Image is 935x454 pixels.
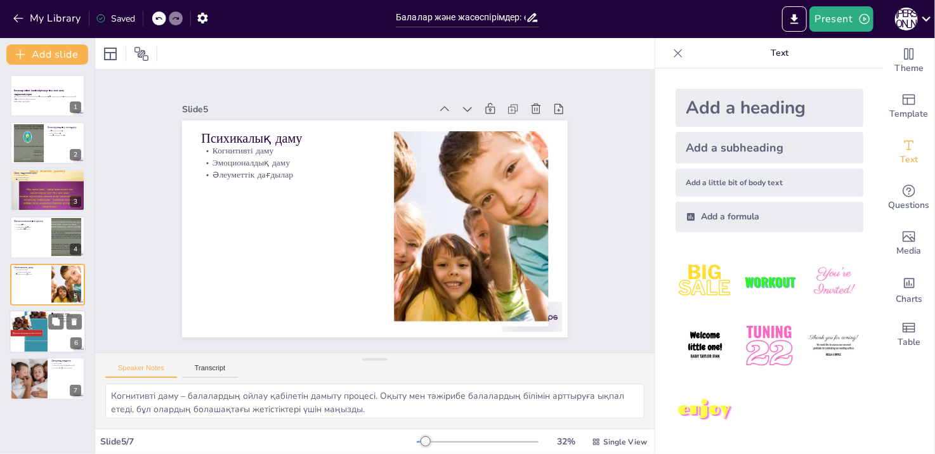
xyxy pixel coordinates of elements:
[740,316,799,375] img: 5.jpeg
[884,129,934,175] div: Add text boxes
[603,437,647,447] span: Single View
[70,337,82,349] div: 6
[804,316,863,375] img: 6.jpeg
[14,100,81,103] p: Generated with [URL]
[51,315,82,318] p: Қоғаммен қарым-қатынас
[51,365,81,367] p: Психологиялық тұрақтылық
[67,314,82,329] button: Delete Slide
[676,316,735,375] img: 4.jpeg
[551,436,582,448] div: 32 %
[182,364,239,378] button: Transcript
[396,8,526,27] input: Insert title
[897,244,922,258] span: Media
[14,228,48,231] p: Салмақтың өзгеруі
[51,320,82,322] p: Әлеуметтік дағдылар
[14,226,48,228] p: Гормондардың әсері
[10,310,86,353] div: 6
[884,221,934,266] div: Add images, graphics, shapes or video
[14,273,48,275] p: Әлеуметтік дағдылар
[70,290,81,302] div: 5
[14,271,48,273] p: Эмоционалдық даму
[676,381,735,440] img: 7.jpeg
[48,125,81,129] p: Балалардың өсу кезеңдері
[10,8,86,29] button: My Library
[48,131,81,134] p: Балалық кезең
[51,367,81,370] p: Болашақтағы жетістіктер
[105,384,644,418] textarea: Когнитивті даму – балалардың ойлау қабілетін дамыту процесі. Оқыту мен тәжірибе балалардың білімі...
[14,224,48,226] p: Бойдың өсуі
[70,149,81,160] div: 2
[896,292,922,306] span: Charts
[105,364,177,378] button: Speaker Notes
[809,6,873,32] button: Present
[898,335,920,349] span: Table
[48,134,81,136] p: Жасөспірімдік кезең
[676,132,863,164] div: Add a subheading
[14,219,48,223] p: Физиологиялық өзгерістер
[884,312,934,358] div: Add a table
[14,268,48,271] p: Когнитивті даму
[10,264,85,306] div: 5
[889,198,930,212] span: Questions
[10,75,85,117] div: 1
[894,62,924,75] span: Theme
[48,129,81,132] p: Нәрестелік кезең
[96,13,135,25] div: Saved
[14,89,64,96] strong: Балалар және жасөспірімдер: өсу мен даму заңдылықтары
[100,436,417,448] div: Slide 5 / 7
[676,202,863,232] div: Add a formula
[51,318,82,320] p: Топтық динамика
[14,96,81,100] p: Бұл презентация балалар мен жасөспірімдердің өсуі мен дамуының физиологиялық заңдылықтарын қараст...
[51,360,81,363] p: Дамудың маңызы
[351,243,592,331] div: Slide 5
[676,169,863,197] div: Add a little bit of body text
[70,196,81,207] div: 3
[70,385,81,396] div: 7
[884,84,934,129] div: Add ready made slides
[70,101,81,113] div: 1
[51,363,81,365] p: Денсаулық
[676,252,735,311] img: 1.jpeg
[10,122,85,164] div: 2
[884,175,934,221] div: Get real-time input from your audience
[391,209,560,274] p: Когнитивті даму
[134,46,149,62] span: Position
[14,176,81,179] p: Психикалық даму
[14,179,81,181] p: Әлеуметтік даму
[10,216,85,258] div: 4
[782,6,807,32] button: Export to PowerPoint
[740,252,799,311] img: 2.jpeg
[6,44,88,65] button: Add slide
[10,169,85,211] div: 3
[384,186,553,251] p: Әлеуметтік дағдылар
[804,252,863,311] img: 3.jpeg
[70,243,81,255] div: 4
[895,6,918,32] button: А [PERSON_NAME]
[48,314,63,329] button: Duplicate Slide
[51,312,82,316] p: Әлеуметтік даму
[10,358,85,399] div: 7
[884,266,934,312] div: Add charts and graphs
[100,44,121,64] div: Layout
[14,265,48,269] p: Психикалық даму
[14,174,81,176] p: Физикалық даму
[688,38,871,68] p: Text
[388,198,557,263] p: Эмоционалдық даму
[890,107,929,121] span: Template
[676,89,863,127] div: Add a heading
[884,38,934,84] div: Change the overall theme
[895,8,918,30] div: А [PERSON_NAME]
[14,171,81,175] p: Даму заңдылықтары
[900,153,918,167] span: Text
[395,218,565,289] p: Психикалық даму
